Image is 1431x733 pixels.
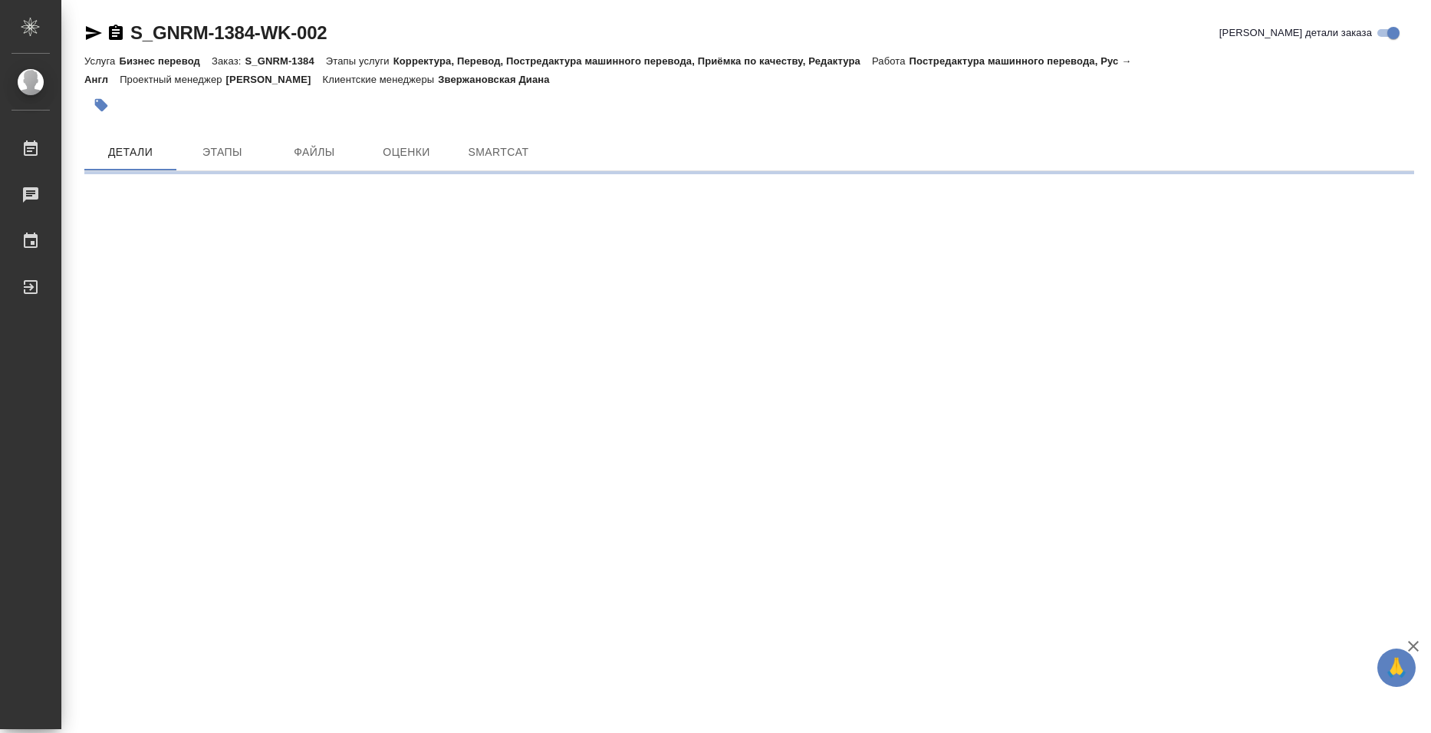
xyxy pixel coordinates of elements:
p: [PERSON_NAME] [226,74,323,85]
button: 🙏 [1377,649,1416,687]
span: [PERSON_NAME] детали заказа [1219,25,1372,41]
button: Добавить тэг [84,88,118,122]
button: Скопировать ссылку для ЯМессенджера [84,24,103,42]
p: Услуга [84,55,119,67]
p: Клиентские менеджеры [323,74,439,85]
span: Файлы [278,143,351,162]
span: SmartCat [462,143,535,162]
span: Оценки [370,143,443,162]
span: 🙏 [1383,652,1410,684]
p: Корректура, Перевод, Постредактура машинного перевода, Приёмка по качеству, Редактура [393,55,872,67]
p: Этапы услуги [326,55,393,67]
span: Этапы [186,143,259,162]
p: Звержановская Диана [438,74,561,85]
p: Бизнес перевод [119,55,212,67]
button: Скопировать ссылку [107,24,125,42]
p: Заказ: [212,55,245,67]
p: Проектный менеджер [120,74,225,85]
p: S_GNRM-1384 [245,55,325,67]
a: S_GNRM-1384-WK-002 [130,22,327,43]
span: Детали [94,143,167,162]
p: Работа [872,55,910,67]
